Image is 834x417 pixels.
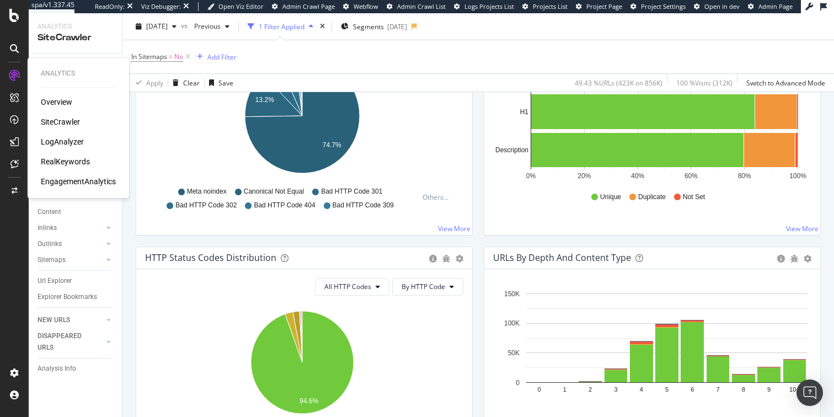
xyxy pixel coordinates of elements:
span: Previous [190,22,221,31]
div: Others... [423,193,453,202]
div: Save [218,78,233,87]
a: Content [38,206,114,218]
text: 4 [640,386,643,393]
button: [DATE] [131,18,181,35]
a: RealKeywords [41,156,90,167]
div: 49.43 % URLs ( 423K on 856K ) [575,78,662,87]
a: Admin Page [748,2,793,11]
button: Segments[DATE] [336,18,411,35]
text: 100% [789,172,806,180]
text: 94.6% [300,397,318,405]
a: EngagementAnalytics [41,176,116,187]
span: No [174,49,183,65]
span: Bad HTTP Code 309 [333,201,394,210]
a: View More [438,224,471,233]
text: 80% [738,172,751,180]
span: By HTTP Code [402,282,445,291]
span: = [169,52,173,61]
text: 2 [589,386,592,393]
div: gear [456,255,463,263]
a: Admin Crawl Page [272,2,335,11]
span: Project Page [586,2,622,10]
div: 100 % Visits ( 312K ) [676,78,733,87]
a: Admin Crawl List [387,2,446,11]
svg: A chart. [493,54,808,182]
button: Save [205,74,233,92]
a: Overview [41,97,72,108]
span: Admin Crawl List [397,2,446,10]
text: H1 [520,108,529,116]
span: Open in dev [704,2,740,10]
text: 0% [526,172,536,180]
text: 10+ [789,386,800,393]
div: Switch to Advanced Mode [746,78,825,87]
text: 6 [691,386,694,393]
div: Analytics [38,22,113,31]
span: Projects List [533,2,568,10]
a: Outlinks [38,238,103,250]
span: Unique [600,193,621,202]
div: Analytics [41,69,116,78]
a: Open in dev [694,2,740,11]
span: Bad HTTP Code 301 [321,187,382,196]
div: Open Intercom Messenger [796,379,823,406]
a: DISAPPEARED URLS [38,330,103,354]
span: Canonical Not Equal [244,187,304,196]
span: Duplicate [638,193,666,202]
div: URLs by Depth and Content Type [493,252,631,263]
text: 3 [614,386,617,393]
a: Sitemaps [38,254,103,266]
a: Analysis Info [38,363,114,375]
a: SiteCrawler [41,116,80,127]
button: Add Filter [193,50,237,63]
div: HTTP Status Codes Distribution [145,252,276,263]
text: 9 [767,386,771,393]
div: Content [38,206,61,218]
span: Segments [353,22,384,31]
div: Analysis Info [38,363,76,375]
div: ReadOnly: [95,2,125,11]
a: Webflow [343,2,378,11]
span: In Sitemaps [131,52,167,61]
a: Inlinks [38,222,103,234]
div: Inlinks [38,222,57,234]
div: Sitemaps [38,254,66,266]
div: SiteCrawler [38,31,113,44]
div: 1 Filter Applied [259,22,304,31]
div: times [318,21,327,32]
div: Clear [183,78,200,87]
text: 8 [742,386,745,393]
a: Url Explorer [38,275,114,287]
div: Add Filter [207,52,237,61]
span: All HTTP Codes [324,282,371,291]
a: Projects List [522,2,568,11]
text: 100K [504,319,520,327]
span: Bad HTTP Code 404 [254,201,315,210]
span: Open Viz Editor [218,2,264,10]
text: 7 [716,386,719,393]
div: Apply [146,78,163,87]
a: LogAnalyzer [41,136,84,147]
div: gear [804,255,811,263]
text: 20% [578,172,591,180]
div: circle-info [777,255,785,263]
div: DISAPPEARED URLS [38,330,93,354]
span: Logs Projects List [464,2,514,10]
div: circle-info [429,255,437,263]
div: NEW URLS [38,314,70,326]
button: Switch to Advanced Mode [742,74,825,92]
span: Project Settings [641,2,686,10]
a: View More [786,224,819,233]
svg: A chart. [493,287,808,415]
text: 150K [504,290,520,298]
button: All HTTP Codes [315,278,389,296]
text: 13.2% [255,96,274,104]
text: 40% [631,172,644,180]
button: By HTTP Code [392,278,463,296]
